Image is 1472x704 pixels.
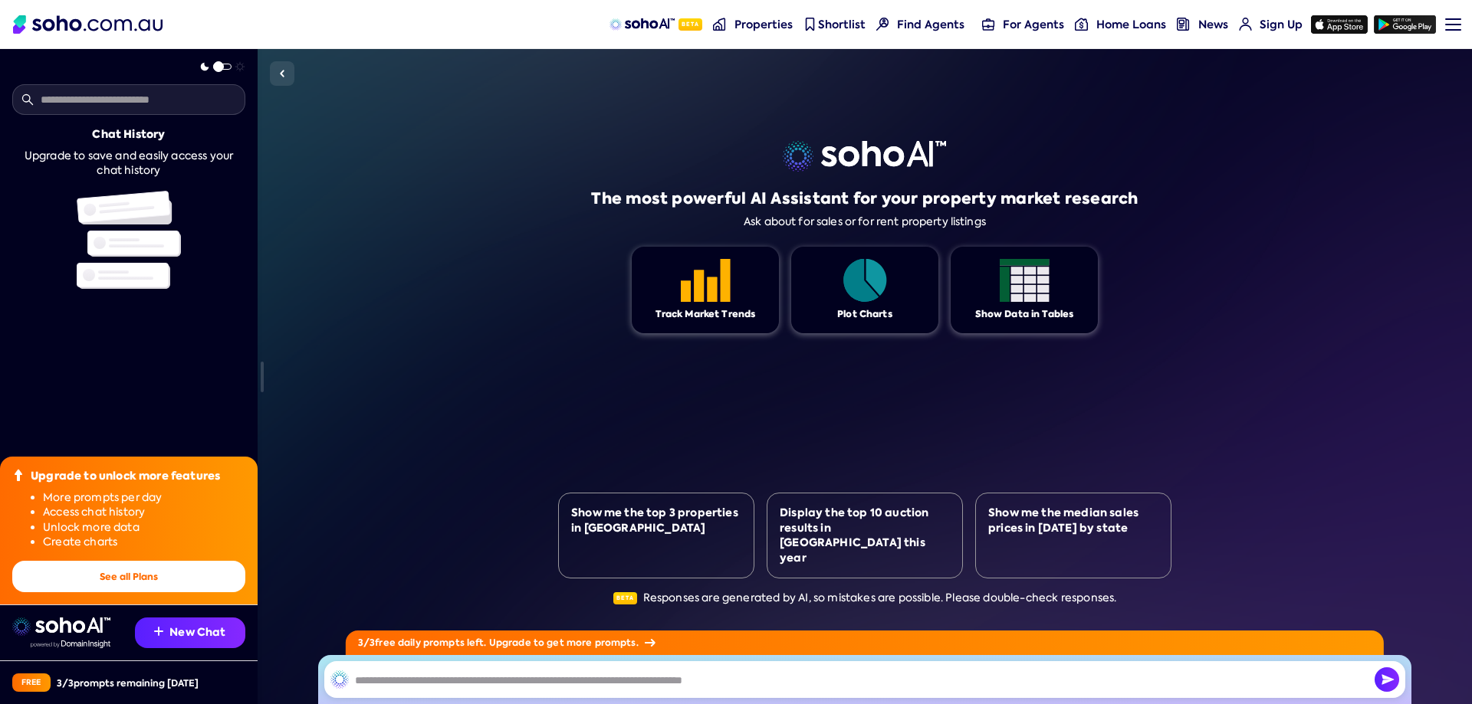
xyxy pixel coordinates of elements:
[988,506,1158,535] div: Show me the median sales prices in [DATE] by state
[1096,17,1166,32] span: Home Loans
[678,18,702,31] span: Beta
[154,627,163,636] img: Recommendation icon
[12,561,245,592] button: See all Plans
[803,18,816,31] img: shortlist-nav icon
[57,676,199,689] div: 3 / 3 prompts remaining [DATE]
[43,535,245,550] li: Create charts
[1239,18,1252,31] img: for-agents-nav icon
[13,15,163,34] img: Soho Logo
[1311,15,1368,34] img: app-store icon
[571,506,741,535] div: Show me the top 3 properties in [GEOGRAPHIC_DATA]
[12,673,51,692] div: Free
[613,592,637,604] span: Beta
[1374,15,1436,34] img: google-play icon
[31,640,110,648] img: Data provided by Domain Insight
[1177,18,1190,31] img: news-nav icon
[1075,18,1088,31] img: for-agents-nav icon
[43,520,245,535] li: Unlock more data
[713,18,726,31] img: properties-nav icon
[734,17,793,32] span: Properties
[783,141,946,172] img: sohoai logo
[92,127,165,142] div: Chat History
[330,670,349,689] img: SohoAI logo black
[1003,17,1064,32] span: For Agents
[681,259,731,302] img: Feature 1 icon
[1198,17,1228,32] span: News
[982,18,995,31] img: for-agents-nav icon
[840,259,890,302] img: Feature 1 icon
[273,64,291,83] img: Sidebar toggle icon
[1375,667,1399,692] img: Send icon
[12,469,25,481] img: Upgrade icon
[818,17,866,32] span: Shortlist
[12,149,245,178] div: Upgrade to save and easily access your chat history
[837,308,892,321] div: Plot Charts
[613,591,1117,606] div: Responses are generated by AI, so mistakes are possible. Please double-check responses.
[975,308,1074,321] div: Show Data in Tables
[43,490,245,506] li: More prompts per day
[31,469,220,484] div: Upgrade to unlock more features
[77,191,181,289] img: Chat history illustration
[897,17,964,32] span: Find Agents
[1375,667,1399,692] button: Send
[876,18,889,31] img: Find agents icon
[744,215,986,228] div: Ask about for sales or for rent property listings
[780,506,950,565] div: Display the top 10 auction results in [GEOGRAPHIC_DATA] this year
[609,18,675,31] img: sohoAI logo
[12,617,110,636] img: sohoai logo
[43,505,245,520] li: Access chat history
[1260,17,1303,32] span: Sign Up
[346,630,1384,655] div: 3 / 3 free daily prompts left. Upgrade to get more prompts.
[1000,259,1050,302] img: Feature 1 icon
[135,617,245,648] button: New Chat
[645,639,655,647] img: Arrow icon
[591,188,1138,209] h1: The most powerful AI Assistant for your property market research
[655,308,756,321] div: Track Market Trends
